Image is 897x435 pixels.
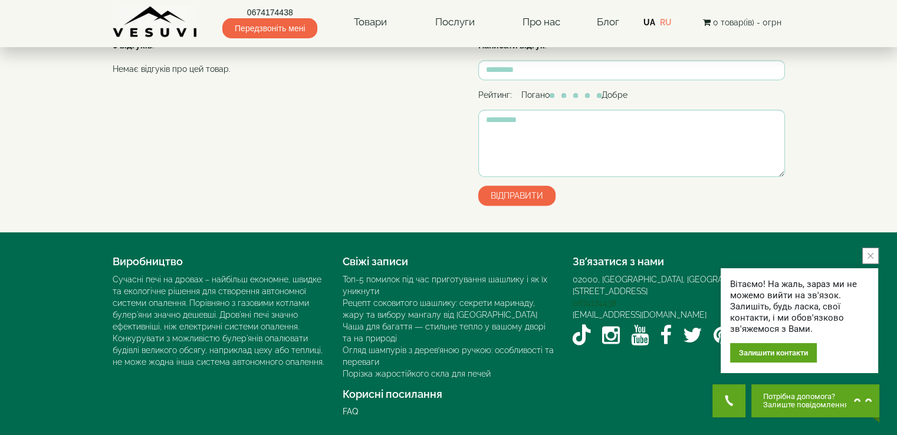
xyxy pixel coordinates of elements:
a: Рецепт соковитого шашлику: секрети маринаду, жару та вибору мангалу від [GEOGRAPHIC_DATA] [343,298,537,319]
button: 0 товар(ів) - 0грн [699,16,784,29]
a: 0674174438 [222,6,317,18]
a: Послуги [423,9,486,36]
span: 0 товар(ів) - 0грн [712,18,781,27]
button: Chat button [751,384,879,417]
span: Потрібна допомога? [763,393,849,401]
a: 0674174438 [573,298,616,308]
span: Залиште повідомлення [763,401,849,409]
a: Instagram VESUVI [602,321,620,350]
h4: Свіжі записи [343,256,555,268]
div: Рейтинг: Погано Добре [478,89,785,101]
a: YouTube VESUVI [631,321,649,350]
span: Передзвоніть мені [222,18,317,38]
button: Get Call button [712,384,745,417]
div: 02000, [GEOGRAPHIC_DATA], [GEOGRAPHIC_DATA]. [STREET_ADDRESS] [573,273,785,297]
a: Про нас [511,9,572,36]
div: Сучасні печі на дровах – найбільш економне, швидке та екологічне рішення для створення автономної... [113,273,325,368]
a: Чаша для багаття — стильне тепло у вашому дворі та на природі [343,322,546,343]
div: Вітаємо! На жаль, зараз ми не можемо вийти на зв'язок. Залишіть, будь ласка, свої контакти, і ми ... [730,279,869,335]
a: Топ-5 помилок під час приготування шашлику і як їх уникнути [343,275,547,296]
a: Facebook VESUVI [660,321,672,350]
a: RU [660,18,672,27]
div: Залишити контакти [730,343,817,362]
a: TikTok VESUVI [573,321,591,350]
a: Twitter / X VESUVI [683,321,702,350]
div: : [113,39,449,81]
a: Порізка жаростійкого скла для печей [343,369,491,378]
a: Блог [596,16,619,28]
button: close button [862,248,879,264]
strong: Написати відгук [478,41,545,50]
a: UA [643,18,655,27]
strong: 0 відгуків [113,41,152,50]
h4: Зв’язатися з нами [573,256,785,268]
h4: Виробництво [113,256,325,268]
a: Товари [342,9,399,36]
a: FAQ [343,407,358,416]
img: Завод VESUVI [113,6,198,38]
a: [EMAIL_ADDRESS][DOMAIN_NAME] [573,310,707,319]
h4: Корисні посилання [343,388,555,400]
p: Немає відгуків про цей товар. [113,63,449,75]
button: Відправити [478,186,556,206]
a: Огляд шампурів з дерев’яною ручкою: особливості та переваги [343,345,554,367]
a: Pinterest VESUVI [714,321,731,350]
